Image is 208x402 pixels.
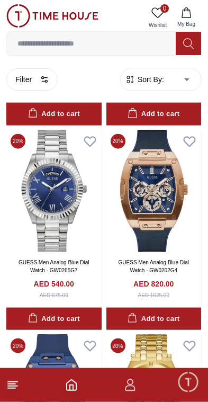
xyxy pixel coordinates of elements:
[6,68,58,91] button: Filter
[135,74,164,85] span: Sort By:
[6,308,102,330] button: Add to cart
[111,134,125,149] span: 20 %
[119,260,189,273] a: GUESS Men Analog Blue Dial Watch - GW0202G4
[128,313,179,325] div: Add to cart
[19,260,89,273] a: GUESS Men Analog Blue Dial Watch - GW0265G7
[138,291,170,299] div: AED 1025.00
[65,379,78,391] a: Home
[6,4,98,28] img: ...
[128,108,179,120] div: Add to cart
[106,130,202,252] img: GUESS Men Analog Blue Dial Watch - GW0202G4
[28,108,80,120] div: Add to cart
[133,279,174,289] h4: AED 820.00
[106,103,202,126] button: Add to cart
[28,313,80,325] div: Add to cart
[106,308,202,330] button: Add to cart
[6,130,102,252] img: GUESS Men Analog Blue Dial Watch - GW0265G7
[173,20,200,28] span: My Bag
[11,338,25,353] span: 20 %
[125,74,164,85] button: Sort By:
[144,4,171,31] a: 0Wishlist
[160,4,169,13] span: 0
[111,338,125,353] span: 20 %
[34,279,74,289] h4: AED 540.00
[6,103,102,126] button: Add to cart
[144,21,171,29] span: Wishlist
[40,291,68,299] div: AED 675.00
[177,371,200,394] div: Chat Widget
[11,134,25,149] span: 20 %
[171,4,202,31] button: My Bag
